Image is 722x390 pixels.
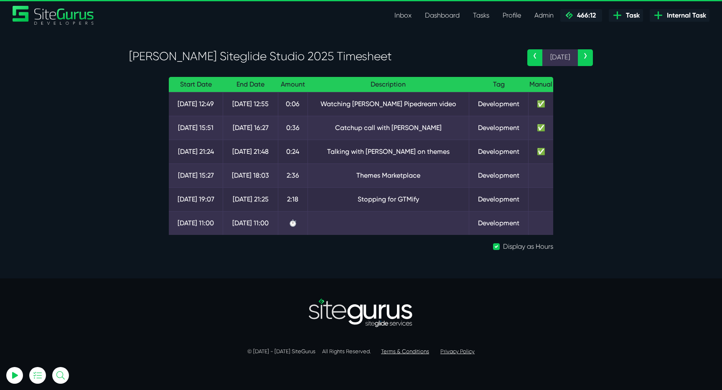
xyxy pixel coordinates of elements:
td: [DATE] 11:00 [169,211,223,235]
td: [DATE] 21:24 [169,140,223,163]
td: Development [469,140,528,163]
a: Internal Task [650,9,709,22]
a: Inbox [388,7,418,24]
a: SiteGurus [13,6,94,25]
td: [DATE] 15:51 [169,116,223,140]
td: 2:36 [278,163,308,187]
p: © [DATE] - [DATE] SiteGurus All Rights Reserved. [129,347,593,356]
td: Catchup call with [PERSON_NAME] [308,116,469,140]
td: ✅ [529,116,553,140]
td: 0:24 [278,140,308,163]
td: [DATE] 12:55 [223,92,278,116]
td: Stopping for GTMify [308,187,469,211]
span: Internal Task [664,10,706,20]
span: 466:12 [574,11,596,19]
td: Development [469,116,528,140]
th: Start Date [169,77,223,92]
td: ✅ [529,92,553,116]
a: ‹ [527,49,542,66]
td: 2:18 [278,187,308,211]
a: Terms & Conditions [381,348,429,354]
td: 0:36 [278,116,308,140]
td: [DATE] 15:27 [169,163,223,187]
h3: [PERSON_NAME] Siteglide Studio 2025 Timesheet [129,49,515,64]
td: 0:06 [278,92,308,116]
a: Task [609,9,643,22]
th: Tag [469,77,528,92]
a: › [578,49,593,66]
a: Profile [496,7,528,24]
td: Development [469,163,528,187]
a: Privacy Policy [440,348,475,354]
th: Manual [529,77,553,92]
a: Dashboard [418,7,466,24]
td: [DATE] 21:48 [223,140,278,163]
th: Description [308,77,469,92]
th: Amount [278,77,308,92]
span: Task [623,10,640,20]
a: Tasks [466,7,496,24]
a: Admin [528,7,560,24]
td: [DATE] 19:07 [169,187,223,211]
label: Display as Hours [503,242,553,252]
td: ⏱️ [278,211,308,235]
td: [DATE] 11:00 [223,211,278,235]
td: Themes Marketplace [308,163,469,187]
td: ✅ [529,140,553,163]
span: [DATE] [542,49,578,66]
td: Development [469,92,528,116]
td: [DATE] 21:25 [223,187,278,211]
td: Development [469,187,528,211]
td: [DATE] 12:49 [169,92,223,116]
a: 466:12 [560,9,602,22]
img: Sitegurus Logo [13,6,94,25]
td: [DATE] 16:27 [223,116,278,140]
td: Talking with [PERSON_NAME] on themes [308,140,469,163]
td: Development [469,211,528,235]
th: End Date [223,77,278,92]
td: Watching [PERSON_NAME] Pipedream video [308,92,469,116]
td: [DATE] 18:03 [223,163,278,187]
